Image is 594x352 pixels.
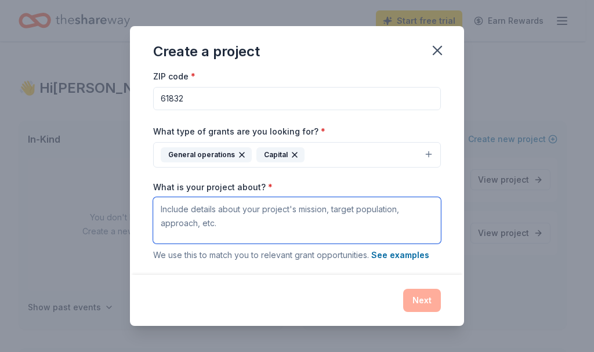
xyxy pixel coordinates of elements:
button: General operationsCapital [153,142,441,168]
label: What type of grants are you looking for? [153,126,325,137]
div: General operations [161,147,252,162]
input: 12345 (U.S. only) [153,87,441,110]
button: See examples [371,248,429,262]
div: Create a project [153,42,260,61]
div: Capital [256,147,305,162]
span: We use this to match you to relevant grant opportunities. [153,250,429,260]
label: ZIP code [153,71,195,82]
label: What is your project about? [153,182,273,193]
